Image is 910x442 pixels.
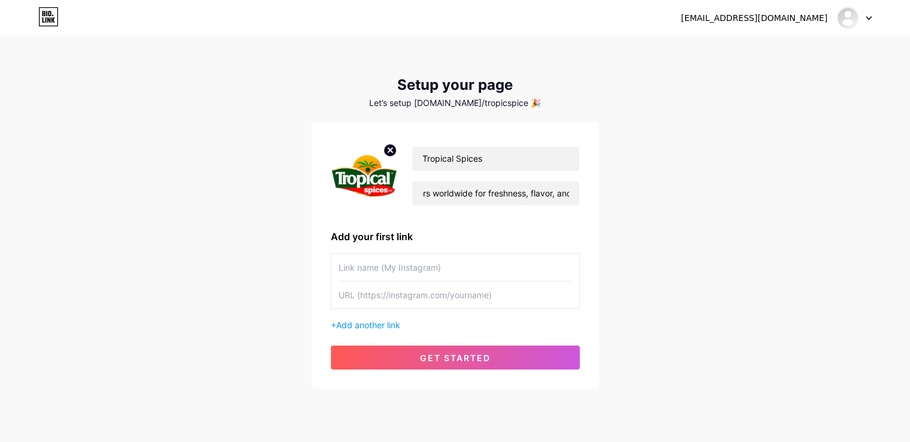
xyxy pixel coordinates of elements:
[339,281,572,308] input: URL (https://instagram.com/yourname)
[412,147,579,171] input: Your name
[339,254,572,281] input: Link name (My Instagram)
[420,353,491,363] span: get started
[681,12,827,25] div: [EMAIL_ADDRESS][DOMAIN_NAME]
[336,320,400,330] span: Add another link
[836,7,859,29] img: tropicspice
[331,346,580,370] button: get started
[331,319,580,331] div: +
[312,98,599,108] div: Let’s setup [DOMAIN_NAME]/tropicspice 🎉
[331,229,580,244] div: Add your first link
[331,141,398,210] img: profile pic
[412,181,579,205] input: bio
[312,77,599,93] div: Setup your page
